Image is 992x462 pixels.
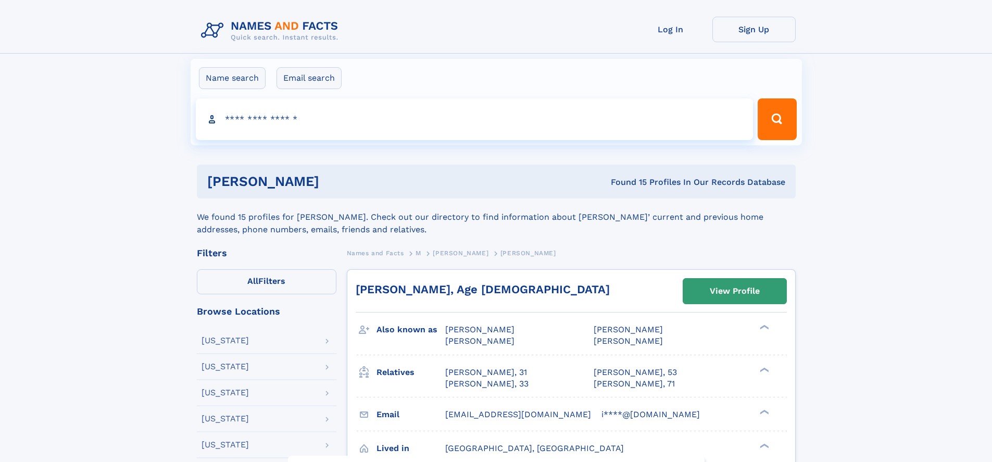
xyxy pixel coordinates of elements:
[277,67,342,89] label: Email search
[376,321,445,339] h3: Also known as
[594,336,663,346] span: [PERSON_NAME]
[757,442,770,449] div: ❯
[445,324,514,334] span: [PERSON_NAME]
[197,198,796,236] div: We found 15 profiles for [PERSON_NAME]. Check out our directory to find information about [PERSON...
[445,409,591,419] span: [EMAIL_ADDRESS][DOMAIN_NAME]
[445,367,527,378] a: [PERSON_NAME], 31
[416,249,421,257] span: M
[594,324,663,334] span: [PERSON_NAME]
[594,378,675,390] a: [PERSON_NAME], 71
[197,17,347,45] img: Logo Names and Facts
[433,249,488,257] span: [PERSON_NAME]
[196,98,754,140] input: search input
[356,283,610,296] a: [PERSON_NAME], Age [DEMOGRAPHIC_DATA]
[433,246,488,259] a: [PERSON_NAME]
[207,175,465,188] h1: [PERSON_NAME]
[594,367,677,378] a: [PERSON_NAME], 53
[445,378,529,390] a: [PERSON_NAME], 33
[500,249,556,257] span: [PERSON_NAME]
[758,98,796,140] button: Search Button
[445,336,514,346] span: [PERSON_NAME]
[202,336,249,345] div: [US_STATE]
[465,177,785,188] div: Found 15 Profiles In Our Records Database
[712,17,796,42] a: Sign Up
[202,389,249,397] div: [US_STATE]
[202,415,249,423] div: [US_STATE]
[445,443,624,453] span: [GEOGRAPHIC_DATA], [GEOGRAPHIC_DATA]
[376,364,445,381] h3: Relatives
[247,276,258,286] span: All
[683,279,786,304] a: View Profile
[710,279,760,303] div: View Profile
[199,67,266,89] label: Name search
[347,246,404,259] a: Names and Facts
[197,307,336,316] div: Browse Locations
[376,440,445,457] h3: Lived in
[376,406,445,423] h3: Email
[197,248,336,258] div: Filters
[629,17,712,42] a: Log In
[202,363,249,371] div: [US_STATE]
[197,269,336,294] label: Filters
[757,408,770,415] div: ❯
[757,366,770,373] div: ❯
[416,246,421,259] a: M
[202,441,249,449] div: [US_STATE]
[757,324,770,331] div: ❯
